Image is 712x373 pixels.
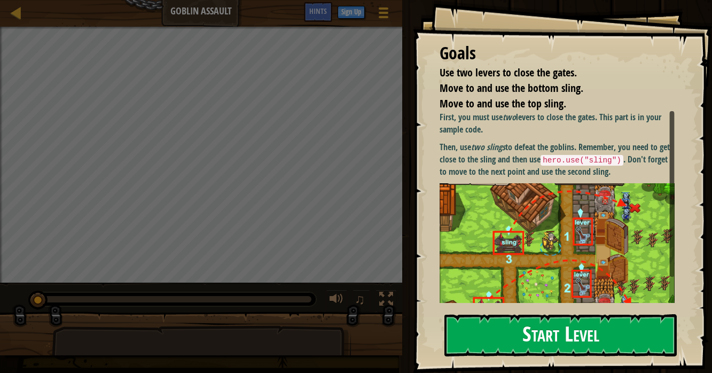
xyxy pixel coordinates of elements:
[426,65,672,81] li: Use two levers to close the gates.
[355,291,365,307] span: ♫
[440,183,675,329] img: M7l4d
[440,111,675,136] p: First, you must use levers to close the gates. This part is in your sample code.
[440,141,675,178] p: Then, use to defeat the goblins. Remember, you need to get close to the sling and then use . Don'...
[444,314,677,356] button: Start Level
[440,65,577,80] span: Use two levers to close the gates.
[440,96,566,111] span: Move to and use the top sling.
[471,141,505,153] em: two slings
[326,290,347,312] button: Adjust volume
[353,290,371,312] button: ♫
[370,2,397,27] button: Show game menu
[426,96,672,112] li: Move to and use the top sling.
[440,41,675,66] div: Goals
[503,111,516,123] em: two
[440,81,583,95] span: Move to and use the bottom sling.
[375,290,397,312] button: Toggle fullscreen
[338,6,365,19] button: Sign Up
[426,81,672,96] li: Move to and use the bottom sling.
[541,155,623,166] code: hero.use("sling")
[309,6,327,16] span: Hints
